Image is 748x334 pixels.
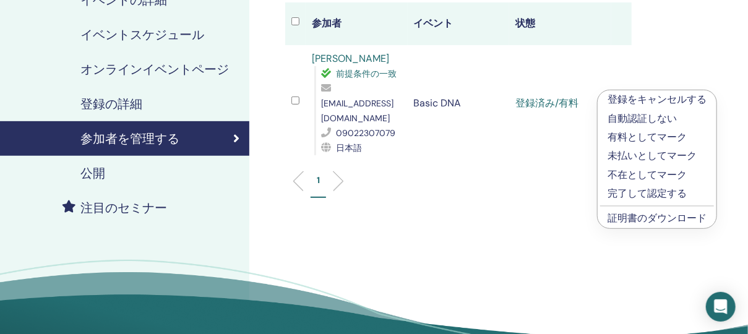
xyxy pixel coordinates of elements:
[317,174,320,187] p: 1
[608,111,707,126] p: 自動認証しない
[80,131,179,146] h4: 参加者を管理する
[80,200,167,215] h4: 注目のセミナー
[608,212,707,225] a: 証明書のダウンロード
[408,2,510,45] th: イベント
[321,98,393,124] span: [EMAIL_ADDRESS][DOMAIN_NAME]
[706,292,736,322] div: Open Intercom Messenger
[336,127,395,139] span: 09022307079
[608,130,707,145] p: 有料としてマーク
[80,27,204,42] h4: イベントスケジュール
[306,2,408,45] th: 参加者
[608,92,707,107] p: 登録をキャンセルする
[608,148,707,163] p: 未払いとしてマーク
[312,52,389,65] a: [PERSON_NAME]
[80,96,142,111] h4: 登録の詳細
[336,68,397,79] span: 前提条件の一致
[80,166,105,181] h4: 公開
[336,142,362,153] span: 日本語
[80,62,229,77] h4: オンラインイベントページ
[509,2,611,45] th: 状態
[408,45,510,161] td: Basic DNA
[608,168,707,182] p: 不在としてマーク
[608,186,707,201] p: 完了して認定する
